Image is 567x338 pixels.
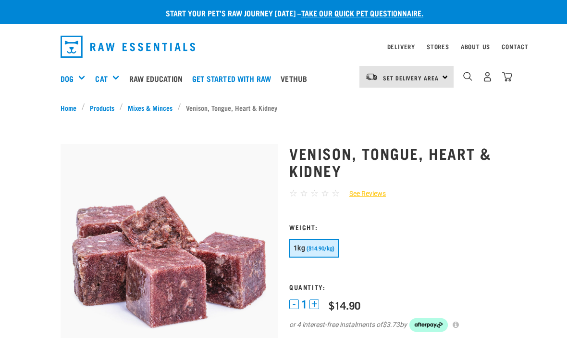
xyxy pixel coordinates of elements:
a: Home [61,103,82,113]
h1: Venison, Tongue, Heart & Kidney [289,144,506,179]
a: Delivery [387,45,415,48]
span: ☆ [321,188,329,199]
span: ☆ [332,188,340,199]
nav: dropdown navigation [53,32,514,62]
span: ($14.90/kg) [307,246,334,252]
span: $3.73 [382,320,400,330]
a: About Us [461,45,490,48]
div: $14.90 [329,299,360,311]
h3: Weight: [289,223,506,231]
button: 1kg ($14.90/kg) [289,239,339,258]
img: home-icon@2x.png [502,72,512,82]
img: user.png [482,72,493,82]
h3: Quantity: [289,283,506,290]
span: ☆ [289,188,297,199]
a: Stores [427,45,449,48]
span: ☆ [300,188,308,199]
button: + [309,299,319,309]
img: Raw Essentials Logo [61,36,195,58]
img: Afterpay [409,318,448,332]
a: Cat [95,73,107,84]
img: van-moving.png [365,73,378,81]
a: take our quick pet questionnaire. [301,11,423,15]
a: Raw Education [127,59,190,98]
a: Contact [502,45,529,48]
a: See Reviews [340,189,386,199]
span: 1 [301,299,307,310]
span: ☆ [310,188,319,199]
a: Products [85,103,120,113]
a: Vethub [278,59,314,98]
div: or 4 interest-free instalments of by [289,318,506,332]
span: 1kg [294,244,305,252]
span: Set Delivery Area [383,76,439,79]
a: Dog [61,73,74,84]
nav: breadcrumbs [61,103,506,113]
a: Get started with Raw [190,59,278,98]
img: home-icon-1@2x.png [463,72,472,81]
a: Mixes & Minces [123,103,178,113]
button: - [289,299,299,309]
